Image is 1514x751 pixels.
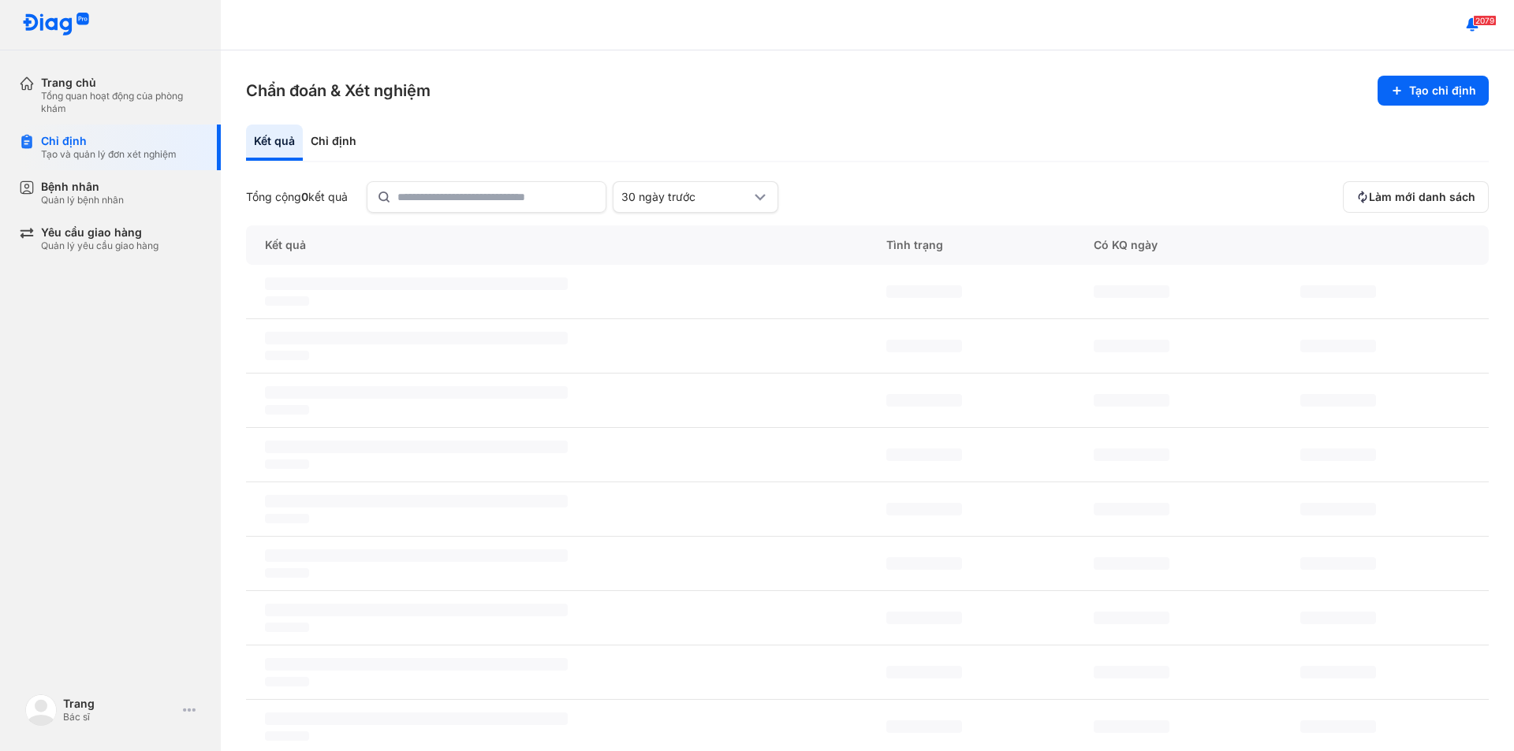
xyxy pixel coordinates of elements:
[246,190,348,204] div: Tổng cộng kết quả
[301,190,308,203] span: 0
[41,76,202,90] div: Trang chủ
[1300,503,1376,515] span: ‌
[265,459,309,469] span: ‌
[265,277,568,290] span: ‌
[867,225,1075,265] div: Tình trạng
[1300,448,1376,461] span: ‌
[265,658,568,671] span: ‌
[1300,720,1376,733] span: ‌
[1473,15,1497,26] span: 2079
[886,285,962,298] span: ‌
[1094,394,1169,407] span: ‌
[265,332,568,344] span: ‌
[886,340,962,352] span: ‌
[265,296,309,306] span: ‌
[1300,666,1376,679] span: ‌
[63,697,177,711] div: Trang
[246,225,867,265] div: Kết quả
[246,80,431,102] h3: Chẩn đoán & Xét nghiệm
[265,549,568,562] span: ‌
[41,225,158,240] div: Yêu cầu giao hàng
[265,623,309,632] span: ‌
[621,190,751,204] div: 30 ngày trước
[41,194,124,206] div: Quản lý bệnh nhân
[41,240,158,252] div: Quản lý yêu cầu giao hàng
[246,125,303,161] div: Kết quả
[1094,612,1169,624] span: ‌
[265,386,568,399] span: ‌
[41,180,124,194] div: Bệnh nhân
[265,495,568,507] span: ‌
[265,405,309,415] span: ‌
[1343,181,1489,213] button: Làm mới danh sách
[1094,503,1169,515] span: ‌
[1094,340,1169,352] span: ‌
[1075,225,1282,265] div: Có KQ ngày
[886,394,962,407] span: ‌
[1094,720,1169,733] span: ‌
[41,148,177,161] div: Tạo và quản lý đơn xét nghiệm
[1300,394,1376,407] span: ‌
[25,694,57,726] img: logo
[303,125,364,161] div: Chỉ định
[886,720,962,733] span: ‌
[265,514,309,523] span: ‌
[886,448,962,461] span: ‌
[1300,612,1376,624] span: ‌
[41,134,177,148] div: Chỉ định
[1094,448,1169,461] span: ‌
[265,568,309,578] span: ‌
[1094,285,1169,298] span: ‌
[1300,340,1376,352] span: ‌
[265,604,568,616] span: ‌
[22,13,90,37] img: logo
[886,612,962,624] span: ‌
[265,351,309,360] span: ‌
[1378,76,1489,106] button: Tạo chỉ định
[265,441,568,453] span: ‌
[265,677,309,686] span: ‌
[265,712,568,725] span: ‌
[1300,285,1376,298] span: ‌
[1094,557,1169,570] span: ‌
[1369,190,1475,204] span: Làm mới danh sách
[63,711,177,723] div: Bác sĩ
[886,503,962,515] span: ‌
[41,90,202,115] div: Tổng quan hoạt động của phòng khám
[1094,666,1169,679] span: ‌
[265,731,309,741] span: ‌
[1300,557,1376,570] span: ‌
[886,666,962,679] span: ‌
[886,557,962,570] span: ‌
